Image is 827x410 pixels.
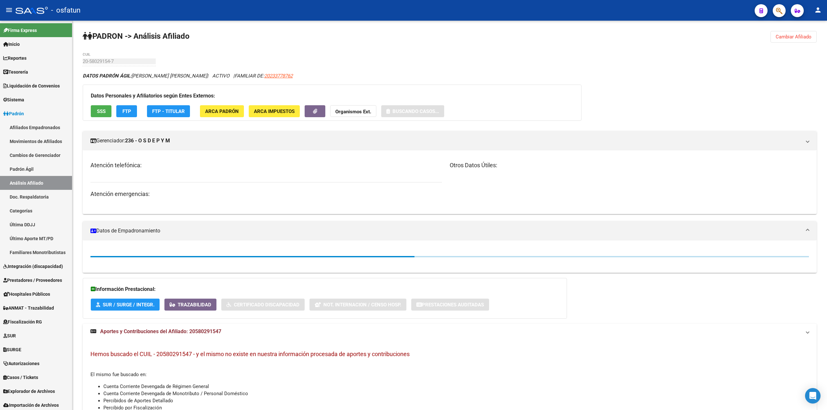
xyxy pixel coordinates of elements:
[3,55,26,62] span: Reportes
[776,34,811,40] span: Cambiar Afiliado
[3,41,20,48] span: Inicio
[234,302,299,308] span: Certificado Discapacidad
[3,68,28,76] span: Tesorería
[200,105,244,117] button: ARCA Padrón
[3,346,21,353] span: SURGE
[147,105,190,117] button: FTP - Titular
[91,105,111,117] button: SSS
[3,277,62,284] span: Prestadores / Proveedores
[91,285,559,294] h3: Información Prestacional:
[83,221,817,241] mat-expansion-panel-header: Datos de Empadronamiento
[205,108,239,114] span: ARCA Padrón
[103,397,809,404] li: Percibidos de Aportes Detallado
[393,108,439,114] span: Buscando casos...
[116,105,137,117] button: FTP
[254,108,295,114] span: ARCA Impuestos
[3,304,54,312] span: ANMAT - Trazabilidad
[90,227,801,234] mat-panel-title: Datos de Empadronamiento
[3,110,24,117] span: Padrón
[3,318,42,325] span: Fiscalización RG
[264,73,293,79] span: 20233778762
[90,161,442,170] h3: Atención telefónica:
[83,73,293,79] i: | ACTIVO |
[309,299,406,311] button: Not. Internacion / Censo Hosp.
[103,383,809,390] li: Cuenta Corriente Devengada de Régimen General
[335,109,371,115] strong: Organismos Ext.
[122,108,131,114] span: FTP
[51,3,80,17] span: - osfatun
[91,299,160,311] button: SUR / SURGE / INTEGR.
[83,32,190,41] strong: PADRON -> Análisis Afiliado
[83,150,817,214] div: Gerenciador:236 - O S D E P Y M
[221,299,305,311] button: Certificado Discapacidad
[125,137,170,144] strong: 236 - O S D E P Y M
[3,82,60,89] span: Liquidación de Convenios
[100,328,221,334] span: Aportes y Contribuciones del Afiliado: 20580291547
[330,105,376,117] button: Organismos Ext.
[3,374,38,381] span: Casos / Tickets
[422,302,484,308] span: Prestaciones Auditadas
[3,291,50,298] span: Hospitales Públicos
[3,332,16,339] span: SUR
[805,388,821,404] div: Open Intercom Messenger
[249,105,300,117] button: ARCA Impuestos
[164,299,216,311] button: Trazabilidad
[83,324,817,339] mat-expansion-panel-header: Aportes y Contribuciones del Afiliado: 20580291547
[3,388,55,395] span: Explorador de Archivos
[83,73,207,79] span: [PERSON_NAME] [PERSON_NAME]
[3,263,63,270] span: Integración (discapacidad)
[152,108,185,114] span: FTP - Titular
[3,27,37,34] span: Firma Express
[90,190,442,199] h3: Atención emergencias:
[91,91,573,100] h3: Datos Personales y Afiliatorios según Entes Externos:
[3,402,59,409] span: Importación de Archivos
[814,6,822,14] mat-icon: person
[411,299,489,311] button: Prestaciones Auditadas
[90,351,410,357] span: Hemos buscado el CUIL - 20580291547 - y el mismo no existe en nuestra información procesada de ap...
[235,73,293,79] span: FAMILIAR DE:
[5,6,13,14] mat-icon: menu
[450,161,809,170] h3: Otros Datos Útiles:
[90,137,801,144] mat-panel-title: Gerenciador:
[103,390,809,397] li: Cuenta Corriente Devengada de Monotributo / Personal Doméstico
[3,360,39,367] span: Autorizaciones
[97,108,106,114] span: SSS
[178,302,211,308] span: Trazabilidad
[323,302,401,308] span: Not. Internacion / Censo Hosp.
[381,105,444,117] button: Buscando casos...
[3,96,24,103] span: Sistema
[103,302,154,308] span: SUR / SURGE / INTEGR.
[83,241,817,273] div: Datos de Empadronamiento
[83,73,131,79] strong: DATOS PADRÓN ÁGIL:
[770,31,817,43] button: Cambiar Afiliado
[83,131,817,150] mat-expansion-panel-header: Gerenciador:236 - O S D E P Y M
